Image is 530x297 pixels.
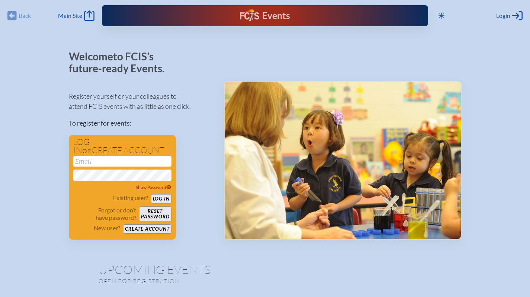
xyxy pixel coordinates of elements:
[139,206,171,221] button: Resetpassword
[69,51,173,74] p: Welcome to FCIS’s future-ready Events.
[58,10,94,21] a: Main Site
[123,224,171,234] button: Create account
[73,138,171,155] h1: Log in create account
[99,263,432,275] h1: Upcoming Events
[195,9,334,22] div: FCIS Events — Future ready
[82,147,91,155] span: or
[73,206,136,221] p: Forgot or don’t have password?
[151,194,171,203] button: Log in
[496,12,510,19] span: Login
[113,194,148,202] p: Existing user?
[73,156,171,167] input: Email
[69,91,212,111] p: Register yourself or your colleagues to attend FCIS events with as little as one click.
[58,12,82,19] span: Main Site
[69,118,212,128] p: To register for events:
[136,184,171,190] span: Show Password
[99,277,295,285] p: Open for registration
[94,224,120,232] p: New user?
[225,82,461,239] img: Events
